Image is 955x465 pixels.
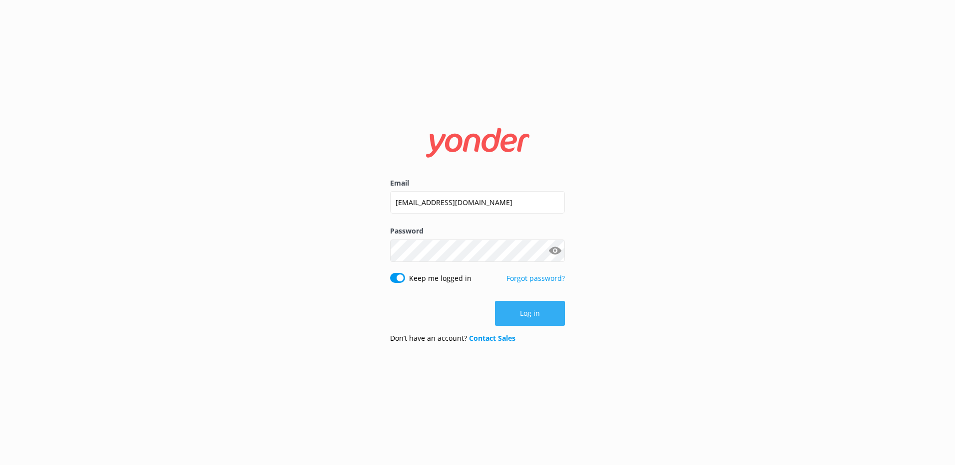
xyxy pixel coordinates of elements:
label: Password [390,226,565,236]
button: Log in [495,301,565,326]
p: Don’t have an account? [390,333,515,344]
label: Email [390,178,565,189]
input: user@emailaddress.com [390,191,565,214]
a: Forgot password? [506,273,565,283]
a: Contact Sales [469,333,515,343]
label: Keep me logged in [409,273,472,284]
button: Show password [545,240,565,260]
